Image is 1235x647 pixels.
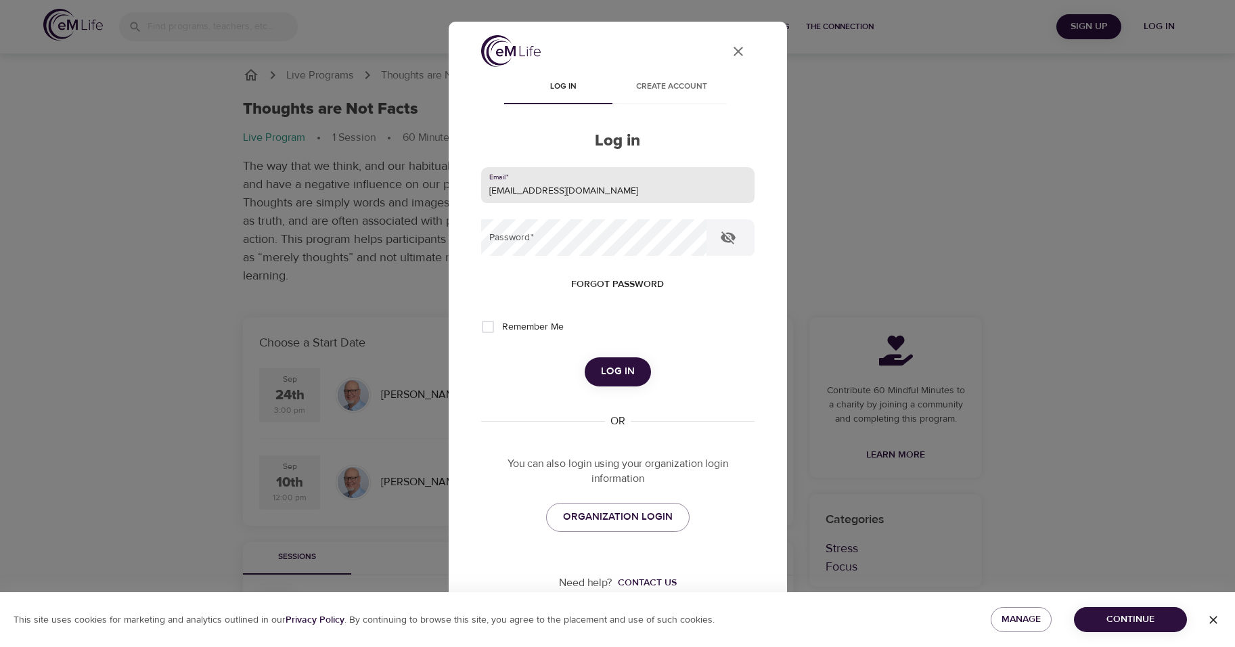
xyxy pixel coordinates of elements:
[546,503,690,531] a: ORGANIZATION LOGIN
[481,456,755,487] p: You can also login using your organization login information
[502,320,564,334] span: Remember Me
[585,357,651,386] button: Log in
[518,80,610,94] span: Log in
[566,272,669,297] button: Forgot password
[601,363,635,380] span: Log in
[481,72,755,104] div: disabled tabs example
[286,614,344,626] b: Privacy Policy
[618,576,677,589] div: Contact us
[563,508,673,526] span: ORGANIZATION LOGIN
[481,35,541,67] img: logo
[722,35,755,68] button: close
[612,576,677,589] a: Contact us
[559,575,612,591] p: Need help?
[1085,611,1176,628] span: Continue
[571,276,664,293] span: Forgot password
[605,414,631,429] div: OR
[626,80,718,94] span: Create account
[1002,611,1041,628] span: Manage
[481,131,755,151] h2: Log in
